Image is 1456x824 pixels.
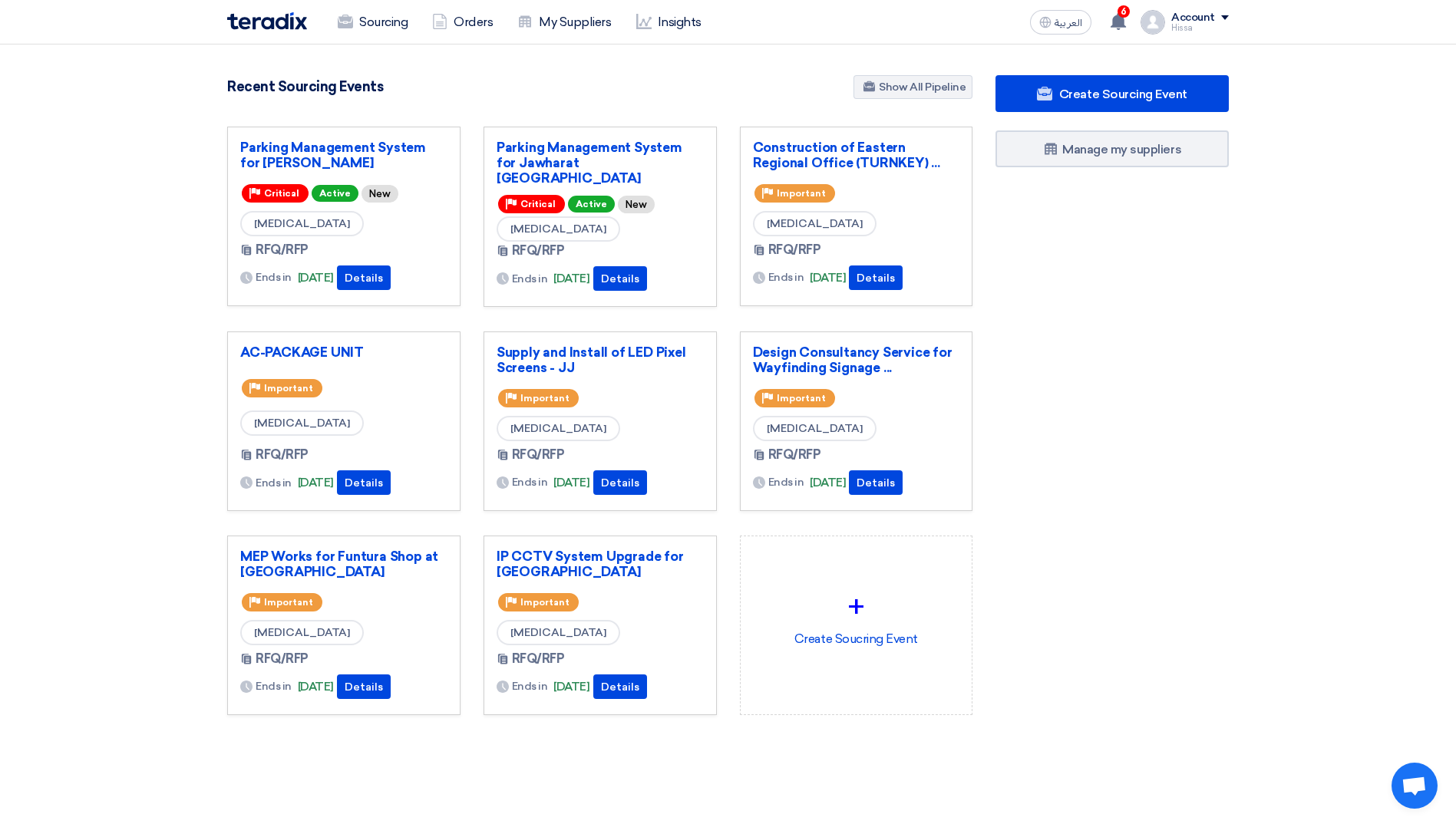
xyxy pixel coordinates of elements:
[768,474,804,490] span: Ends in
[520,597,570,608] span: Important
[1055,18,1082,28] span: العربية
[553,270,589,288] span: [DATE]
[512,678,548,694] span: Ends in
[512,474,548,490] span: Ends in
[420,5,505,39] a: Orders
[1030,10,1091,35] button: العربية
[240,140,447,170] a: Parking Management System for [PERSON_NAME]
[1059,87,1187,101] span: Create Sourcing Event
[337,265,391,290] button: Details
[298,474,334,492] span: [DATE]
[264,597,313,608] span: Important
[1171,24,1229,32] div: Hissa
[325,5,420,39] a: Sourcing
[618,196,655,213] div: New
[497,216,620,242] span: [MEDICAL_DATA]
[256,446,309,464] span: RFQ/RFP
[753,416,877,441] span: [MEDICAL_DATA]
[995,130,1229,167] a: Manage my suppliers
[810,269,846,287] span: [DATE]
[298,678,334,696] span: [DATE]
[227,78,383,95] h4: Recent Sourcing Events
[593,674,647,699] button: Details
[505,5,623,39] a: My Suppliers
[753,140,960,170] a: Construction of Eastern Regional Office (TURNKEY) ...
[256,269,292,285] span: Ends in
[768,446,821,464] span: RFQ/RFP
[337,674,391,699] button: Details
[497,140,704,186] a: Parking Management System for Jawharat [GEOGRAPHIC_DATA]
[849,265,903,290] button: Details
[256,241,309,259] span: RFQ/RFP
[753,344,960,375] a: Design Consultancy Service for Wayfinding Signage ...
[768,269,804,285] span: Ends in
[264,188,299,199] span: Critical
[753,549,960,684] div: Create Soucring Event
[256,678,292,694] span: Ends in
[256,650,309,668] span: RFQ/RFP
[553,474,589,492] span: [DATE]
[240,549,447,579] a: MEP Works for Funtura Shop at [GEOGRAPHIC_DATA]
[497,549,704,579] a: IP CCTV System Upgrade for [GEOGRAPHIC_DATA]
[777,188,826,199] span: Important
[240,211,364,236] span: [MEDICAL_DATA]
[512,446,565,464] span: RFQ/RFP
[240,410,364,436] span: [MEDICAL_DATA]
[593,470,647,495] button: Details
[298,269,334,287] span: [DATE]
[512,650,565,668] span: RFQ/RFP
[497,620,620,645] span: [MEDICAL_DATA]
[312,185,358,202] span: Active
[362,185,398,203] div: New
[227,12,307,30] img: Teradix logo
[768,241,821,259] span: RFQ/RFP
[512,242,565,260] span: RFQ/RFP
[520,393,570,404] span: Important
[810,474,846,492] span: [DATE]
[624,5,714,39] a: Insights
[337,470,391,495] button: Details
[240,344,447,360] a: AC-PACKAGE UNIT
[497,344,704,375] a: Supply and Install of LED Pixel Screens - JJ
[520,199,556,209] span: Critical
[593,266,647,291] button: Details
[777,393,826,404] span: Important
[1141,10,1165,35] img: profile_test.png
[497,416,620,441] span: [MEDICAL_DATA]
[753,584,960,630] div: +
[264,383,313,394] span: Important
[753,211,877,236] span: [MEDICAL_DATA]
[240,620,364,645] span: [MEDICAL_DATA]
[512,271,548,287] span: Ends in
[256,475,292,491] span: Ends in
[553,678,589,696] span: [DATE]
[853,75,972,99] a: Show All Pipeline
[1118,5,1130,18] span: 6
[1171,12,1215,25] div: Account
[568,196,615,213] span: Active
[849,470,903,495] button: Details
[1392,763,1438,809] div: Open chat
